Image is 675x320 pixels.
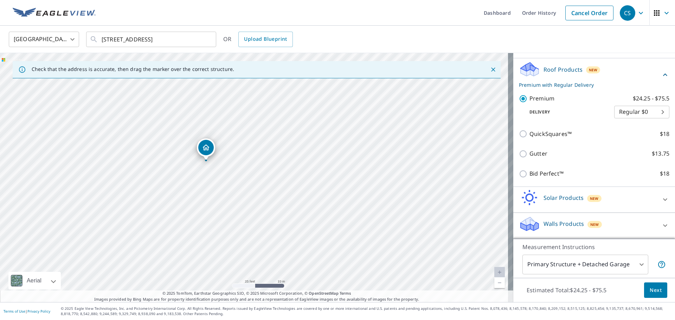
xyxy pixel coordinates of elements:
[652,149,669,158] p: $13.75
[522,243,666,251] p: Measurement Instructions
[494,277,505,288] a: Current Level 20, Zoom Out
[9,30,79,49] div: [GEOGRAPHIC_DATA]
[544,65,583,74] p: Roof Products
[521,282,612,298] p: Estimated Total: $24.25 - $75.5
[32,66,234,72] p: Check that the address is accurate, then drag the marker over the correct structure.
[102,30,202,49] input: Search by address or latitude-longitude
[494,267,505,277] a: Current Level 20, Zoom In Disabled
[61,306,671,316] p: © 2025 Eagle View Technologies, Inc. and Pictometry International Corp. All Rights Reserved. Repo...
[590,222,599,227] span: New
[589,67,598,73] span: New
[244,35,287,44] span: Upload Blueprint
[644,282,667,298] button: Next
[565,6,613,20] a: Cancel Order
[660,169,669,178] p: $18
[27,309,50,314] a: Privacy Policy
[633,94,669,103] p: $24.25 - $75.5
[620,5,635,21] div: CS
[650,286,662,295] span: Next
[4,309,25,314] a: Terms of Use
[197,138,215,160] div: Dropped pin, building 1, Residential property, 1004 Rivershore Rd Elizabeth City, NC 27909
[519,109,614,115] p: Delivery
[529,149,547,158] p: Gutter
[657,260,666,269] span: Your report will include the primary structure and a detached garage if one exists.
[544,220,584,228] p: Walls Products
[614,102,669,122] div: Regular $0
[8,272,61,289] div: Aerial
[519,216,669,236] div: Walls ProductsNew
[522,255,648,274] div: Primary Structure + Detached Garage
[660,130,669,138] p: $18
[529,94,554,103] p: Premium
[544,194,584,202] p: Solar Products
[238,32,292,47] a: Upload Blueprint
[489,65,498,74] button: Close
[13,8,96,18] img: EV Logo
[519,190,669,210] div: Solar ProductsNew
[25,272,44,289] div: Aerial
[223,32,293,47] div: OR
[4,309,50,313] p: |
[529,169,564,178] p: Bid Perfect™
[309,290,338,296] a: OpenStreetMap
[162,290,351,296] span: © 2025 TomTom, Earthstar Geographics SIO, © 2025 Microsoft Corporation, ©
[590,196,599,201] span: New
[519,81,661,89] p: Premium with Regular Delivery
[519,61,669,89] div: Roof ProductsNewPremium with Regular Delivery
[340,290,351,296] a: Terms
[529,130,572,138] p: QuickSquares™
